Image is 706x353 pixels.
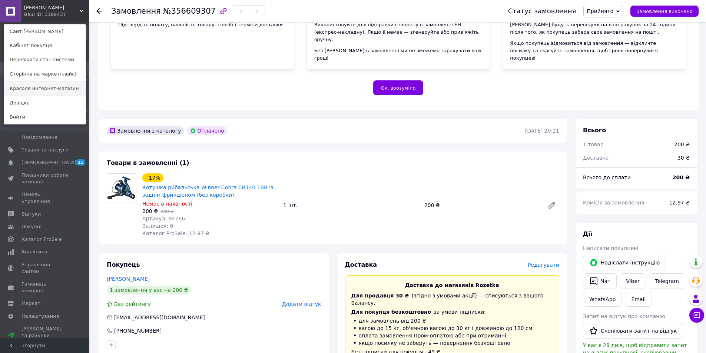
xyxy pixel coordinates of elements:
[282,301,321,307] span: Додати відгук
[24,4,80,11] span: Світ Риболовлі
[114,314,205,320] span: [EMAIL_ADDRESS][DOMAIN_NAME]
[21,191,69,204] span: Панель управління
[351,309,431,315] span: Для покупця безкоштовно
[96,7,102,15] div: Повернутися назад
[583,174,631,180] span: Всього до сплати
[107,286,191,294] div: 1 замовлення у вас на 200 ₴
[142,208,158,214] span: 200 ₴
[669,200,690,206] span: 12.97 ₴
[508,7,576,15] div: Статус замовлення
[4,67,86,81] a: Сторінка на маркетплейсі
[381,85,416,91] span: Ок, зрозуміло
[280,200,421,210] div: 1 шт.
[118,21,286,29] div: Підтвердіть оплату, наявність товару, спосіб і терміни доставки
[583,255,666,270] button: Надіслати інструкцію
[4,96,86,110] a: Довідка
[163,7,216,16] span: №356609307
[142,216,185,222] span: Артикул: 94766
[674,141,690,148] div: 200 ₴
[21,313,59,320] span: Налаштування
[405,282,499,288] span: Доставка до магазинів Rozetka
[351,339,553,347] li: якщо посилку не заберуть — повернення безкоштовно
[583,292,622,307] a: WhatsApp
[107,174,136,203] img: Котушка рибальська Winner Cobra CB140 1BB із заднім фрикціоном (без коробки)
[351,292,553,307] div: (згідно з умовами акції) — списуються з вашого Балансу.
[525,128,559,134] time: [DATE] 20:21
[21,281,69,294] span: Гаманець компанії
[583,313,665,319] span: Запит на відгук про компанію
[107,159,189,166] span: Товари в замовленні (1)
[21,172,69,185] span: Показники роботи компанії
[142,230,209,236] span: Каталог ProSale: 12.97 ₴
[142,223,173,229] span: Залишок: 0
[630,6,699,17] button: Замовлення виконано
[107,276,150,282] a: [PERSON_NAME]
[583,200,644,206] span: Комісія за замовлення
[107,126,184,135] div: Замовлення з каталогу
[583,273,617,289] button: Чат
[21,326,69,346] span: [PERSON_NAME] та рахунки
[583,323,683,339] button: Скопіювати запит на відгук
[314,21,483,43] div: Використовуйте для відправки створену в замовленні ЕН (експрес-накладну). Якщо її немає — згенеру...
[21,134,57,141] span: Повідомлення
[583,141,604,147] span: 1 товар
[673,150,694,166] div: 30 ₴
[583,127,606,134] span: Всього
[4,24,86,39] a: Сайт [PERSON_NAME]
[421,200,541,210] div: 200 ₴
[76,159,85,166] span: 11
[21,159,76,166] span: [DEMOGRAPHIC_DATA]
[21,147,69,153] span: Товари та послуги
[142,201,192,207] span: Немає в наявності
[21,262,69,275] span: Управління сайтом
[4,81,86,96] a: Красоля интернет-магазин
[21,249,47,255] span: Аналітика
[160,209,174,214] span: 240 ₴
[620,273,646,289] a: Viber
[21,236,62,243] span: Каталог ProSale
[142,173,163,182] div: - 17%
[544,198,559,213] a: Редагувати
[351,308,553,316] div: за умови підписки:
[351,332,553,339] li: оплата замовлення Пром-оплатою або при отриманні
[351,324,553,332] li: вагою до 15 кг, об'ємною вагою до 30 кг і довжиною до 120 см
[4,53,86,67] a: Перевірити стан системи
[24,11,55,18] div: Ваш ID: 3188437
[4,39,86,53] a: Кабінет покупця
[649,273,685,289] a: Telegram
[636,9,693,14] span: Замовлення виконано
[111,7,161,16] span: Замовлення
[21,300,40,307] span: Маркет
[187,126,227,135] div: Оплачено
[373,80,424,95] button: Ок, зрозуміло
[351,293,409,299] span: Для продавця 30 ₴
[345,261,377,268] span: Доставка
[107,261,140,268] span: Покупець
[351,317,553,324] li: для замовлень від 200 ₴
[4,110,86,124] a: Вийти
[583,155,609,161] span: Доставка
[142,184,274,198] a: Котушка рибальська Winner Cobra CB140 1BB із заднім фрикціоном (без коробки)
[113,327,162,334] div: [PHONE_NUMBER]
[625,292,652,307] button: Email
[689,308,704,323] button: Чат з покупцем
[587,8,613,14] span: Прийнято
[583,245,638,251] span: Написати покупцеві
[314,47,483,62] div: Без [PERSON_NAME] в замовленні ми не зможемо зарахувати вам гроші
[528,262,559,268] span: Редагувати
[21,223,42,230] span: Покупці
[673,174,690,180] b: 200 ₴
[114,301,151,307] span: Без рейтингу
[510,21,678,36] div: [PERSON_NAME] будуть переведені на ваш рахунок за 24 години після того, як покупець забере своє з...
[510,40,678,62] div: Якщо покупець відмовиться від замовлення — відкличте посилку та скасуйте замовлення, щоб гроші по...
[21,211,41,217] span: Відгуки
[583,230,592,237] span: Дії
